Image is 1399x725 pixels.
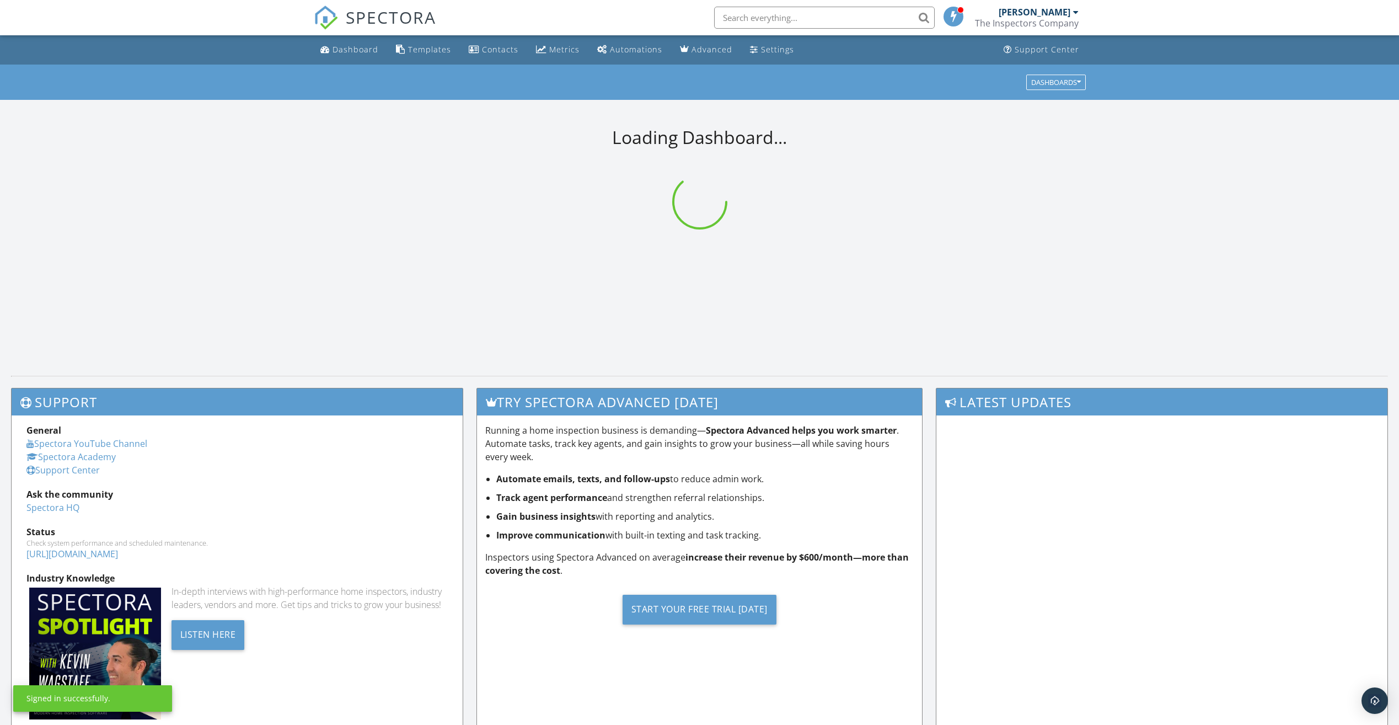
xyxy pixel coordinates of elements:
div: Open Intercom Messenger [1362,687,1388,714]
div: In-depth interviews with high-performance home inspectors, industry leaders, vendors and more. Ge... [171,585,448,611]
div: Dashboards [1031,78,1081,86]
a: Settings [746,40,798,60]
input: Search everything... [714,7,935,29]
div: Signed in successfully. [26,693,110,704]
div: Industry Knowledge [26,572,448,585]
div: Metrics [549,44,580,55]
h3: Support [12,388,463,415]
a: Automations (Basic) [593,40,667,60]
a: Support Center [999,40,1084,60]
strong: Spectora Advanced helps you work smarter [706,424,897,436]
a: Start Your Free Trial [DATE] [485,586,913,633]
li: with reporting and analytics. [496,510,913,523]
h3: Latest Updates [936,388,1387,415]
div: Dashboard [333,44,378,55]
div: [PERSON_NAME] [999,7,1070,18]
strong: Improve communication [496,529,605,541]
a: Dashboard [316,40,383,60]
a: Listen Here [171,628,245,640]
a: Spectora YouTube Channel [26,438,147,450]
strong: General [26,424,61,436]
li: to reduce admin work. [496,472,913,486]
span: SPECTORA [346,6,436,29]
img: Spectoraspolightmain [29,588,161,719]
button: Dashboards [1026,74,1086,90]
div: Support Center [1015,44,1079,55]
a: Spectora HQ [26,502,79,514]
strong: Gain business insights [496,510,596,523]
strong: Track agent performance [496,492,607,504]
h3: Try spectora advanced [DATE] [477,388,921,415]
a: Spectora Academy [26,451,116,463]
div: Ask the community [26,488,448,501]
li: and strengthen referral relationships. [496,491,913,504]
div: The Inspectors Company [975,18,1079,29]
p: Inspectors using Spectora Advanced on average . [485,551,913,577]
p: Running a home inspection business is demanding— . Automate tasks, track key agents, and gain ins... [485,424,913,463]
div: Automations [610,44,662,55]
div: Settings [761,44,794,55]
div: Listen Here [171,620,245,650]
a: SPECTORA [314,15,436,38]
a: [URL][DOMAIN_NAME] [26,548,118,560]
div: Advanced [692,44,732,55]
div: Check system performance and scheduled maintenance. [26,539,448,547]
li: with built-in texting and task tracking. [496,529,913,542]
a: Advanced [676,40,737,60]
a: Templates [392,40,455,60]
a: Support Center [26,464,100,476]
div: Start Your Free Trial [DATE] [623,595,776,625]
div: Contacts [482,44,518,55]
a: Contacts [464,40,523,60]
strong: Automate emails, texts, and follow-ups [496,473,670,485]
a: Metrics [532,40,584,60]
div: Templates [408,44,451,55]
div: Status [26,525,448,539]
strong: increase their revenue by $600/month—more than covering the cost [485,551,909,577]
img: The Best Home Inspection Software - Spectora [314,6,338,30]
